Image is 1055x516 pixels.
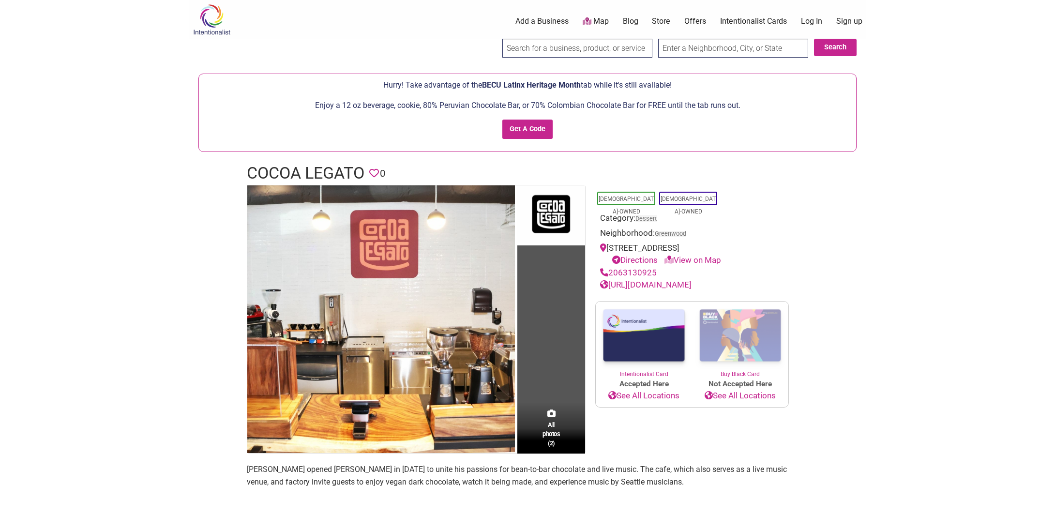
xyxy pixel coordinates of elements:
[583,16,609,27] a: Map
[692,390,788,402] a: See All Locations
[502,120,553,139] input: Get A Code
[596,302,692,379] a: Intentionalist Card
[692,302,788,379] a: Buy Black Card
[596,379,692,390] span: Accepted Here
[623,16,638,27] a: Blog
[247,185,515,453] img: Cocoa Legato
[596,302,692,370] img: Intentionalist Card
[801,16,822,27] a: Log In
[652,16,670,27] a: Store
[600,212,784,227] div: Category:
[720,16,787,27] a: Intentionalist Cards
[692,379,788,390] span: Not Accepted Here
[380,166,385,181] span: 0
[684,16,706,27] a: Offers
[369,166,379,181] span: You must be logged in to save favorites.
[247,463,808,488] p: [PERSON_NAME] opened [PERSON_NAME] in [DATE] to unite his passions for bean-to-bar chocolate and ...
[692,302,788,370] img: Buy Black Card
[600,280,692,289] a: [URL][DOMAIN_NAME]
[247,162,364,185] h1: Cocoa Legato
[204,99,851,112] p: Enjoy a 12 oz beverage, cookie, 80% Peruvian Chocolate Bar, or 70% Colombian Chocolate Bar for FR...
[814,39,857,56] button: Search
[600,268,657,277] a: 2063130925
[599,196,654,215] a: [DEMOGRAPHIC_DATA]-Owned
[600,242,784,267] div: [STREET_ADDRESS]
[661,196,716,215] a: [DEMOGRAPHIC_DATA]-Owned
[543,420,560,448] span: All photos (2)
[596,390,692,402] a: See All Locations
[612,255,658,265] a: Directions
[635,215,657,222] a: Dessert
[204,79,851,91] p: Hurry! Take advantage of the tab while it's still available!
[502,39,652,58] input: Search for a business, product, or service
[600,227,784,242] div: Neighborhood:
[655,231,686,237] span: Greenwood
[189,4,235,35] img: Intentionalist
[664,255,721,265] a: View on Map
[482,80,581,90] span: BECU Latinx Heritage Month
[658,39,808,58] input: Enter a Neighborhood, City, or State
[836,16,862,27] a: Sign up
[515,16,569,27] a: Add a Business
